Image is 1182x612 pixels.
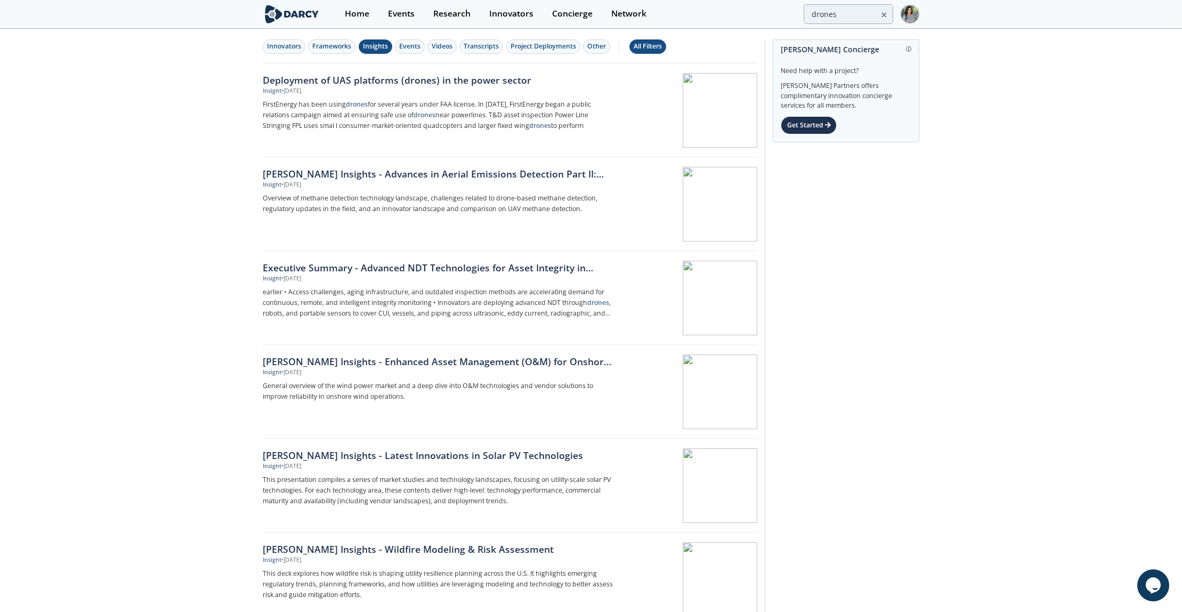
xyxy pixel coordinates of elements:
[263,287,616,319] p: earlier • Access challenges, aging infrastructure, and outdated inspection methods are accelerati...
[281,87,301,95] div: • [DATE]
[587,298,609,307] strong: drones
[346,100,368,109] strong: drones
[399,42,420,51] div: Events
[263,39,305,54] button: Innovators
[263,193,616,214] p: Overview of methane detection technology landscape, challenges related to drone-based methane det...
[611,10,646,18] div: Network
[629,39,666,54] button: All Filters
[459,39,503,54] button: Transcripts
[281,275,301,283] div: • [DATE]
[781,116,837,134] div: Get Started
[634,42,662,51] div: All Filters
[583,39,610,54] button: Other
[263,275,281,283] div: Insight
[511,42,576,51] div: Project Deployments
[312,42,351,51] div: Frameworks
[345,10,369,18] div: Home
[552,10,593,18] div: Concierge
[263,556,281,565] div: Insight
[267,42,301,51] div: Innovators
[263,181,281,189] div: Insight
[263,568,616,600] p: This deck explores how wildfire risk is shaping utility resilience planning across the U.S. It hi...
[587,42,606,51] div: Other
[433,10,471,18] div: Research
[263,157,757,251] a: [PERSON_NAME] Insights - Advances in Aerial Emissions Detection Part II: Drone Innovations Insigh...
[263,448,616,462] div: [PERSON_NAME] Insights - Latest Innovations in Solar PV Technologies
[281,556,301,565] div: • [DATE]
[529,121,551,130] strong: drones
[308,39,355,54] button: Frameworks
[263,474,616,506] p: This presentation compiles a series of market studies and technology landscapes, focusing on util...
[432,42,452,51] div: Videos
[506,39,580,54] button: Project Deployments
[263,167,616,181] div: [PERSON_NAME] Insights - Advances in Aerial Emissions Detection Part II: Drone Innovations
[263,381,616,402] p: General overview of the wind power market and a deep dive into O&M technologies and vendor soluti...
[263,73,616,87] div: Deployment of UAS platforms (drones) in the power sector
[388,10,415,18] div: Events
[263,355,616,368] div: [PERSON_NAME] Insights - Enhanced Asset Management (O&M) for Onshore Wind Farms
[781,76,911,111] div: [PERSON_NAME] Partners offers complimentary innovation concierge services for all members.
[901,5,919,23] img: Profile
[489,10,533,18] div: Innovators
[414,110,435,119] strong: drones
[263,99,616,131] p: FirstEnergy has been using for several years under FAA license. In [DATE], FirstEnergy began a pu...
[427,39,457,54] button: Videos
[263,87,281,95] div: Insight
[263,439,757,533] a: [PERSON_NAME] Insights - Latest Innovations in Solar PV Technologies Insight •[DATE] This present...
[395,39,425,54] button: Events
[906,46,912,52] img: information.svg
[263,368,281,377] div: Insight
[1137,569,1171,601] iframe: chat widget
[363,42,388,51] div: Insights
[263,251,757,345] a: Executive Summary - Advanced NDT Technologies for Asset Integrity in Challenging Environments Ins...
[263,261,616,275] div: Executive Summary - Advanced NDT Technologies for Asset Integrity in Challenging Environments
[804,4,893,24] input: Advanced Search
[263,542,616,556] div: [PERSON_NAME] Insights - Wildfire Modeling & Risk Assessment
[781,40,911,59] div: [PERSON_NAME] Concierge
[359,39,392,54] button: Insights
[263,462,281,471] div: Insight
[781,59,911,76] div: Need help with a project?
[263,63,757,157] a: Deployment of UAS platforms (drones) in the power sector Insight •[DATE] FirstEnergy has been usi...
[281,462,301,471] div: • [DATE]
[263,5,321,23] img: logo-wide.svg
[281,181,301,189] div: • [DATE]
[263,345,757,439] a: [PERSON_NAME] Insights - Enhanced Asset Management (O&M) for Onshore Wind Farms Insight •[DATE] G...
[464,42,499,51] div: Transcripts
[281,368,301,377] div: • [DATE]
